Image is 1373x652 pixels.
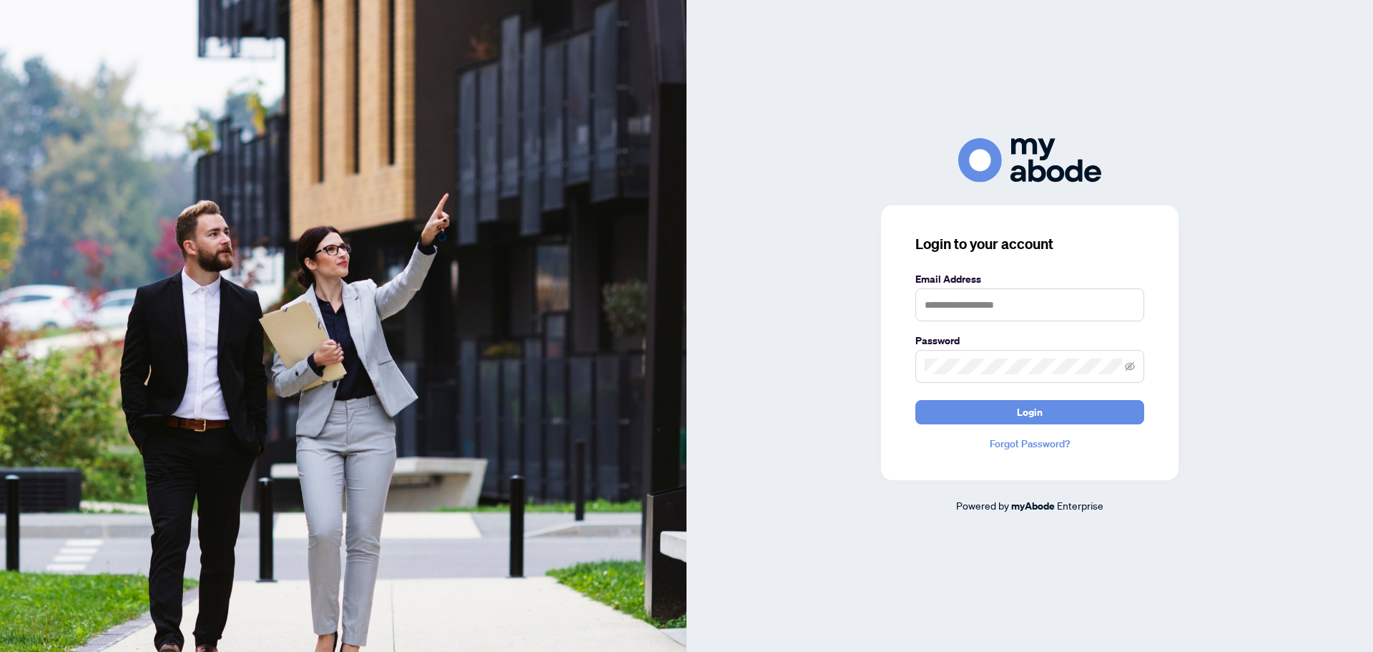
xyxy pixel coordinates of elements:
[915,271,1144,287] label: Email Address
[1011,498,1055,514] a: myAbode
[1017,401,1043,424] span: Login
[956,499,1009,512] span: Powered by
[915,333,1144,349] label: Password
[915,400,1144,424] button: Login
[1125,361,1135,371] span: eye-invisible
[915,436,1144,452] a: Forgot Password?
[958,138,1101,182] img: ma-logo
[915,234,1144,254] h3: Login to your account
[1057,499,1103,512] span: Enterprise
